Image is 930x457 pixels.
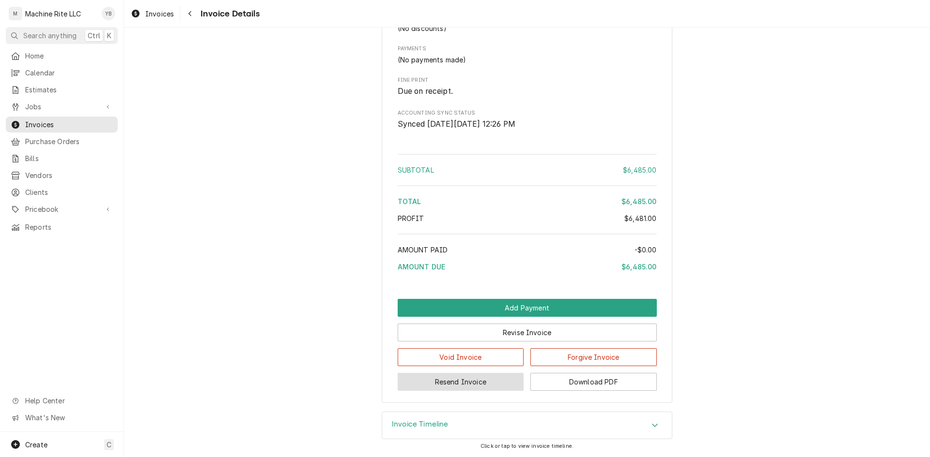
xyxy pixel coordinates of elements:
span: Pricebook [25,204,98,214]
button: Download PDF [530,373,657,391]
span: Create [25,441,47,449]
h3: Invoice Timeline [392,420,449,429]
div: $6,485.00 [623,165,656,175]
a: Reports [6,219,118,235]
span: Home [25,51,113,61]
span: Due on receipt. [398,87,453,96]
span: Invoice Details [198,7,259,20]
span: Clients [25,187,113,197]
div: $6,485.00 [621,262,656,272]
a: Vendors [6,167,118,183]
div: Accounting Sync Status [398,109,657,130]
a: Estimates [6,82,118,98]
div: -$0.00 [635,245,657,255]
span: Help Center [25,396,112,406]
div: Profit [398,213,657,223]
div: $6,485.00 [621,196,656,206]
span: Invoices [145,9,174,19]
div: Amount Paid [398,245,657,255]
button: Forgive Invoice [530,348,657,366]
a: Go to Pricebook [6,201,118,217]
span: Accounting Sync Status [398,109,657,117]
a: Go to What's New [6,410,118,426]
a: Purchase Orders [6,133,118,149]
span: Purchase Orders [25,136,113,147]
div: Machine Rite LLC [25,9,81,19]
span: Estimates [25,85,113,95]
span: K [107,30,111,41]
span: Jobs [25,102,98,112]
button: Search anythingCtrlK [6,27,118,44]
div: YB [102,7,115,20]
span: Fine Print [398,76,657,84]
a: Go to Help Center [6,393,118,409]
span: C [107,440,111,450]
div: Payments [398,45,657,64]
span: Profit [398,214,424,222]
span: Click or tap to view invoice timeline. [480,443,573,449]
button: Void Invoice [398,348,524,366]
span: Calendar [25,68,113,78]
label: Payments [398,45,657,53]
div: Amount Summary [398,150,657,279]
div: Yumy Breuer's Avatar [102,7,115,20]
span: Accounting Sync Status [398,118,657,130]
div: $6,481.00 [624,213,656,223]
span: Ctrl [88,30,100,41]
div: Button Group Row [398,299,657,317]
a: Home [6,48,118,64]
a: Invoices [127,6,178,22]
a: Clients [6,184,118,200]
span: Bills [25,153,113,163]
span: Subtotal [398,166,434,174]
button: Revise Invoice [398,324,657,341]
button: Add Payment [398,299,657,317]
div: Invoice Timeline [382,412,672,440]
div: Button Group Row [398,317,657,341]
div: Total [398,196,657,206]
span: Reports [25,222,113,232]
div: Accordion Header [382,412,672,439]
a: Invoices [6,117,118,133]
div: Button Group Row [398,366,657,391]
a: Go to Jobs [6,99,118,115]
span: Vendors [25,170,113,180]
span: Fine Print [398,86,657,97]
div: Amount Due [398,262,657,272]
div: Button Group Row [398,341,657,366]
a: Calendar [6,65,118,81]
span: Synced [DATE][DATE] 12:26 PM [398,119,515,129]
span: Amount Due [398,263,446,271]
a: Bills [6,150,118,166]
span: Total [398,197,421,206]
span: Amount Paid [398,246,448,254]
div: Button Group [398,299,657,391]
button: Accordion Details Expand Trigger [382,412,672,439]
div: Discounts List [398,23,657,33]
div: Fine Print [398,76,657,97]
button: Resend Invoice [398,373,524,391]
div: M [9,7,22,20]
button: Navigate back [182,6,198,21]
span: Invoices [25,119,113,130]
div: Subtotal [398,165,657,175]
span: Search anything [23,30,77,41]
span: What's New [25,413,112,423]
